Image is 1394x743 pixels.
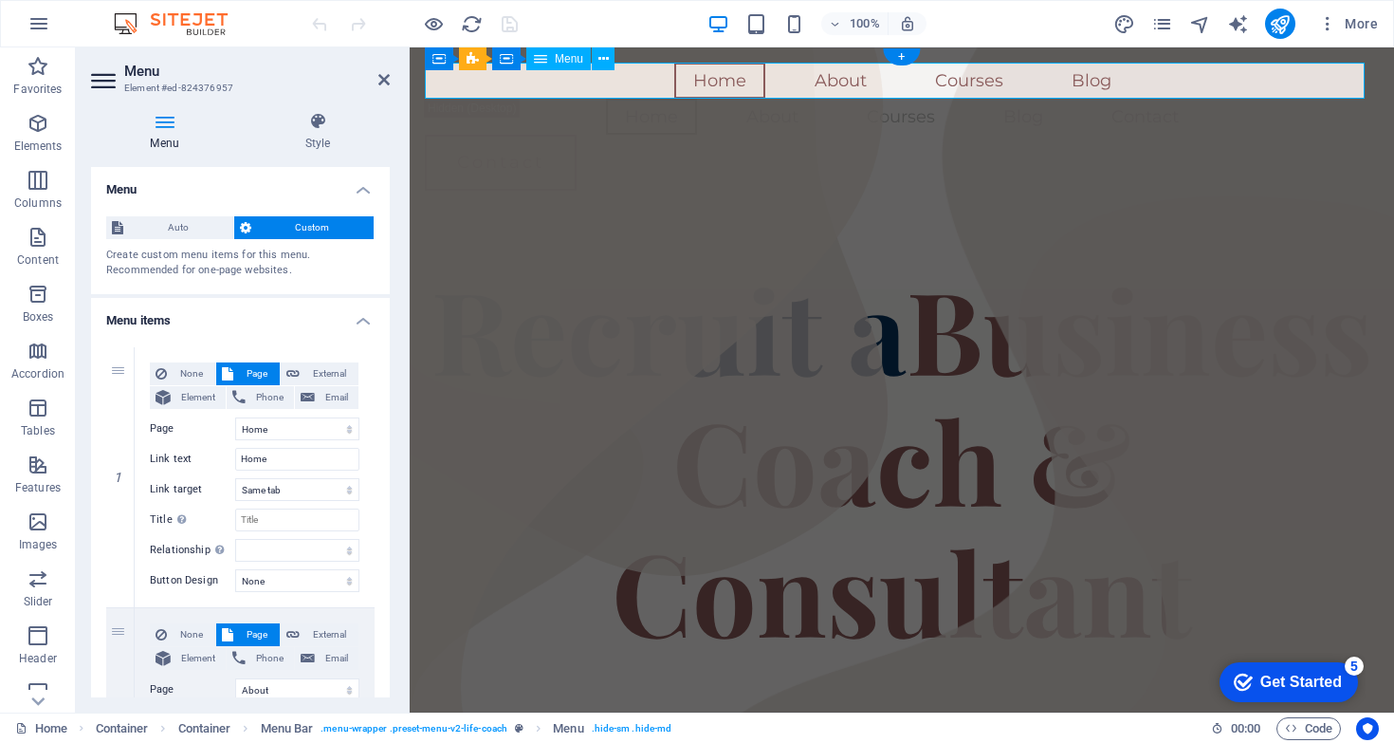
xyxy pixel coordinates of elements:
[15,9,154,49] div: Get Started 5 items remaining, 0% complete
[106,216,233,239] button: Auto
[1285,717,1332,740] span: Code
[1265,9,1295,39] button: publish
[14,139,63,154] p: Elements
[1189,12,1212,35] button: navigator
[321,647,353,670] span: Email
[261,717,314,740] span: Click to select. Double-click to edit
[227,386,294,409] button: Phone
[239,623,274,646] span: Page
[23,309,54,325] p: Boxes
[173,623,210,646] span: None
[295,386,358,409] button: Email
[1189,13,1211,35] i: Navigator
[246,112,390,152] h4: Style
[150,362,215,385] button: None
[553,717,583,740] span: Click to select. Double-click to edit
[281,623,358,646] button: External
[104,470,132,485] em: 1
[1269,13,1291,35] i: Publish
[592,717,672,740] span: . hide-sm .hide-md
[234,216,375,239] button: Custom
[150,647,226,670] button: Element
[235,448,359,471] input: Link text...
[1113,12,1136,35] button: design
[96,717,672,740] nav: breadcrumb
[1276,717,1341,740] button: Code
[150,448,235,471] label: Link text
[91,298,390,332] h4: Menu items
[1356,717,1379,740] button: Usercentrics
[150,386,226,409] button: Element
[173,362,210,385] span: None
[14,195,62,211] p: Columns
[19,537,58,552] p: Images
[150,623,215,646] button: None
[1211,717,1261,740] h6: Session time
[295,647,358,670] button: Email
[15,480,61,495] p: Features
[1311,9,1385,39] button: More
[515,723,523,734] i: This element is a customizable preset
[150,509,235,531] label: Title
[150,418,235,440] label: Page
[150,478,235,501] label: Link target
[216,362,280,385] button: Page
[883,48,920,65] div: +
[106,248,375,279] div: Create custom menu items for this menu. Recommended for one-page websites.
[15,717,67,740] a: Click to cancel selection. Double-click to open Pages
[555,53,583,65] span: Menu
[17,252,59,268] p: Content
[305,362,353,385] span: External
[305,623,353,646] span: External
[1151,13,1173,35] i: Pages (Ctrl+Alt+S)
[150,539,235,562] label: Relationship
[850,12,880,35] h6: 100%
[56,21,138,38] div: Get Started
[176,386,220,409] span: Element
[281,362,358,385] button: External
[1227,13,1249,35] i: AI Writer
[251,647,288,670] span: Phone
[96,717,149,740] span: Click to select. Double-click to edit
[821,12,889,35] button: 100%
[1244,721,1247,735] span: :
[257,216,369,239] span: Custom
[13,82,62,97] p: Favorites
[216,623,280,646] button: Page
[251,386,288,409] span: Phone
[235,509,359,531] input: Title
[239,362,274,385] span: Page
[1318,14,1378,33] span: More
[150,678,235,701] label: Page
[176,647,220,670] span: Element
[178,717,231,740] span: Click to select. Double-click to edit
[899,15,916,32] i: On resize automatically adjust zoom level to fit chosen device.
[140,4,159,23] div: 5
[1151,12,1174,35] button: pages
[11,366,64,381] p: Accordion
[129,216,228,239] span: Auto
[1231,717,1260,740] span: 00 00
[321,386,353,409] span: Email
[227,647,294,670] button: Phone
[1227,12,1250,35] button: text_generator
[19,651,57,666] p: Header
[422,12,445,35] button: Click here to leave preview mode and continue editing
[109,12,251,35] img: Editor Logo
[460,12,483,35] button: reload
[150,569,235,592] label: Button Design
[21,423,55,438] p: Tables
[124,80,352,97] h3: Element #ed-824376957
[24,594,53,609] p: Slider
[1113,13,1135,35] i: Design (Ctrl+Alt+Y)
[91,167,390,201] h4: Menu
[461,13,483,35] i: Reload page
[124,63,390,80] h2: Menu
[91,112,246,152] h4: Menu
[321,717,507,740] span: . menu-wrapper .preset-menu-v2-life-coach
